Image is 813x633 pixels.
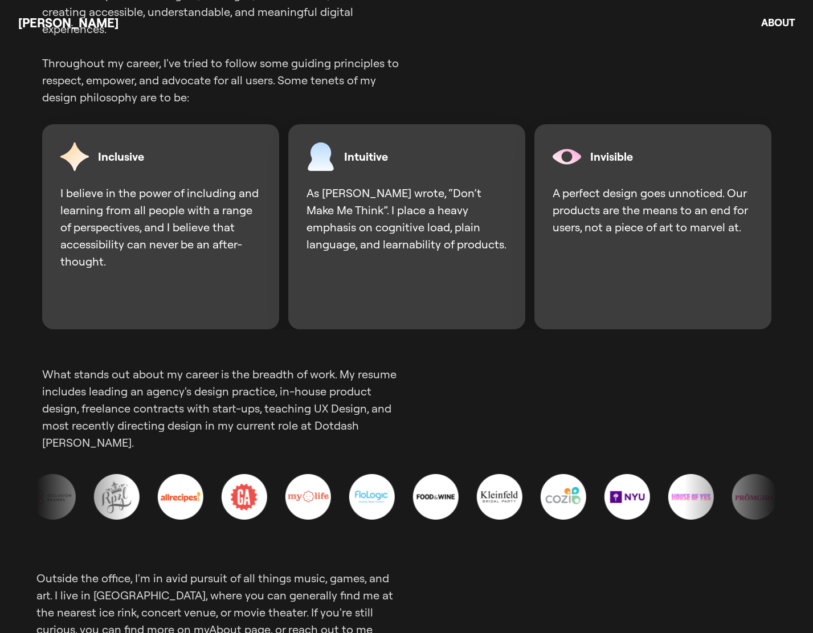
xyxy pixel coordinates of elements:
[60,185,261,270] p: I believe in the power of including and learning from all people with a range of perspectives, an...
[98,150,144,164] h3: Inclusive
[42,366,407,451] p: What stands out about my career is the breadth of work. My resume includes leading an agency's de...
[590,150,633,164] h3: Invisible
[553,185,753,236] p: A perfect design goes unnoticed. Our products are the means to an end for users, not a piece of a...
[307,185,507,253] p: As [PERSON_NAME] wrote, “Don’t Make Me Think”. I place a heavy emphasis on cognitive load, plain ...
[18,15,119,31] a: [PERSON_NAME]
[761,16,795,29] a: About
[344,150,388,164] h3: Intuitive
[42,55,407,106] p: Throughout my career, I've tried to follow some guiding principles to respect, empower, and advoc...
